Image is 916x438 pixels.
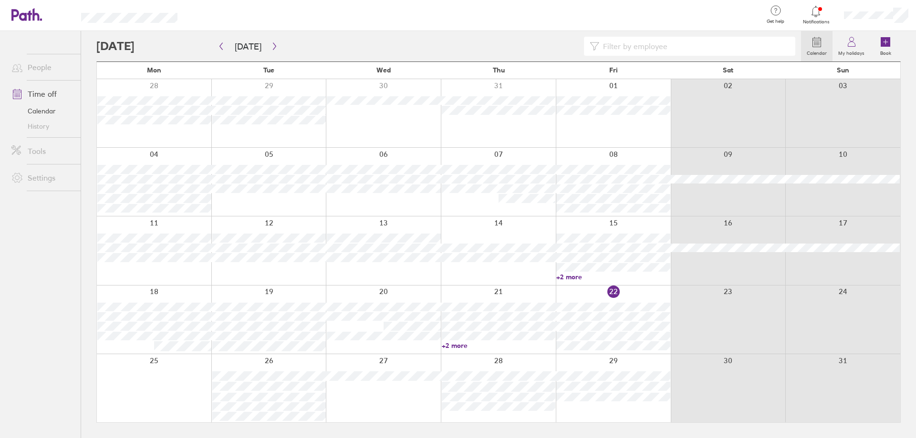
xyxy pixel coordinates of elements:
span: Get help [760,19,791,24]
span: Thu [493,66,505,74]
label: My holidays [833,48,870,56]
a: My holidays [833,31,870,61]
a: Settings [4,168,81,187]
span: Fri [609,66,618,74]
a: History [4,119,81,134]
span: Sun [837,66,849,74]
a: +2 more [442,341,556,350]
input: Filter by employee [599,37,790,55]
a: Notifications [801,5,832,25]
a: Calendar [4,103,81,119]
a: Time off [4,84,81,103]
label: Calendar [801,48,833,56]
span: Tue [263,66,274,74]
span: Sat [723,66,733,74]
span: Mon [147,66,161,74]
a: Calendar [801,31,833,61]
span: Wed [376,66,391,74]
label: Book [874,48,897,56]
button: [DATE] [227,39,269,54]
span: Notifications [801,19,832,25]
a: +2 more [556,273,670,281]
a: People [4,58,81,77]
a: Book [870,31,901,61]
a: Tools [4,142,81,161]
